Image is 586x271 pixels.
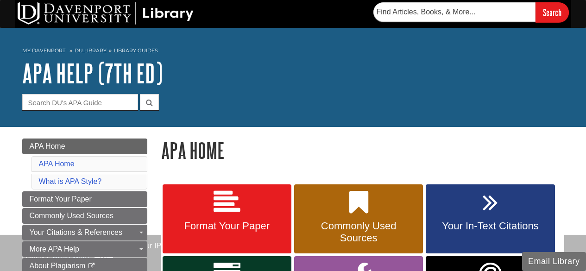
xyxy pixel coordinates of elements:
a: Library Guides [114,47,158,54]
span: About Plagiarism [30,262,86,270]
a: More APA Help [22,241,147,257]
a: My Davenport [22,47,65,55]
input: Find Articles, Books, & More... [373,2,536,22]
span: Your In-Text Citations [433,220,548,232]
h1: APA Home [161,139,564,162]
a: APA Help (7th Ed) [22,59,163,88]
button: Email Library [522,252,586,271]
a: What is APA Style? [39,177,102,185]
span: Commonly Used Sources [301,220,416,244]
span: Commonly Used Sources [30,212,113,220]
a: Format Your Paper [22,191,147,207]
a: Commonly Used Sources [294,184,423,254]
span: APA Home [30,142,65,150]
nav: breadcrumb [22,44,564,59]
a: DU Library [75,47,107,54]
span: Format Your Paper [170,220,284,232]
a: Your In-Text Citations [426,184,554,254]
span: More APA Help [30,245,79,253]
img: DU Library [18,2,194,25]
a: Your Citations & References [22,225,147,240]
span: Your Citations & References [30,228,122,236]
a: APA Home [39,160,75,168]
form: Searches DU Library's articles, books, and more [373,2,569,22]
a: APA Home [22,139,147,154]
span: Format Your Paper [30,195,92,203]
a: Format Your Paper [163,184,291,254]
i: This link opens in a new window [88,263,95,269]
a: Commonly Used Sources [22,208,147,224]
input: Search [536,2,569,22]
input: Search DU's APA Guide [22,94,138,110]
